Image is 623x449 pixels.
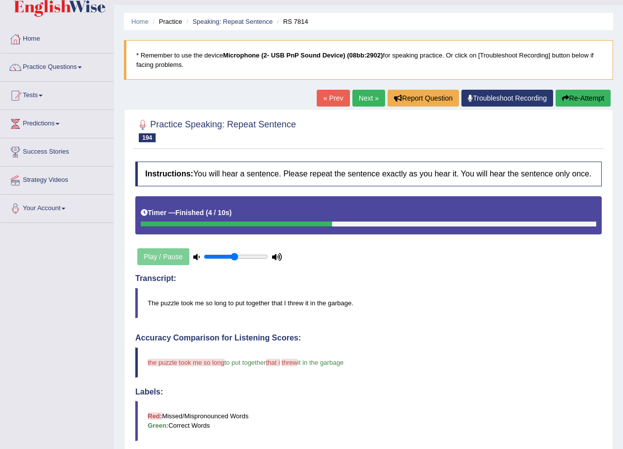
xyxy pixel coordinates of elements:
[0,54,113,78] a: Practice Questions
[0,195,113,220] a: Your Account
[145,169,193,178] b: Instructions:
[148,412,162,420] b: Red:
[135,117,296,142] h2: Practice Speaking: Repeat Sentence
[0,82,113,107] a: Tests
[556,90,611,107] button: Re-Attempt
[135,401,602,441] blockquote: Missed/Mispronounced Words Correct Words
[0,167,113,191] a: Strategy Videos
[225,359,266,366] span: to put together
[192,18,273,25] a: Speaking: Repeat Sentence
[282,359,297,366] span: threw
[317,90,349,107] a: « Prev
[461,90,553,107] a: Troubleshoot Recording
[275,17,308,26] li: RS 7814
[175,209,204,217] b: Finished
[135,274,602,283] h4: Transcript:
[208,209,229,217] b: 4 / 10s
[352,90,385,107] a: Next »
[388,90,459,107] button: Report Question
[223,52,383,59] b: Microphone (2- USB PnP Sound Device) (08bb:2902)
[0,138,113,163] a: Success Stories
[148,359,225,366] span: the puzzle took me so long
[135,162,602,186] h4: You will hear a sentence. Please repeat the sentence exactly as you hear it. You will hear the se...
[124,40,613,80] blockquote: * Remember to use the device for speaking practice. Or click on [Troubleshoot Recording] button b...
[266,359,280,366] span: that i
[139,133,156,142] span: 194
[131,18,149,25] a: Home
[135,288,602,318] blockquote: The puzzle took me so long to put together that I threw it in the garbage.
[206,209,208,217] b: (
[150,17,182,26] li: Practice
[135,334,602,342] h4: Accuracy Comparison for Listening Scores:
[0,110,113,135] a: Predictions
[135,388,602,396] h4: Labels:
[0,25,113,50] a: Home
[297,359,343,366] span: it in the garbage
[148,422,169,429] b: Green:
[141,209,231,217] h5: Timer —
[229,209,232,217] b: )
